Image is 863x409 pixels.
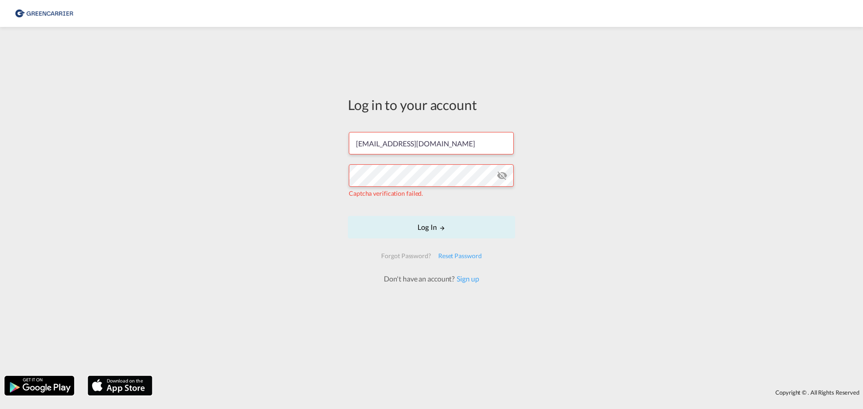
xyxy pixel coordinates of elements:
span: Captcha verification failed. [349,189,423,197]
img: b0b18ec08afe11efb1d4932555f5f09d.png [13,4,74,24]
div: Copyright © . All Rights Reserved [157,385,863,400]
img: apple.png [87,375,153,396]
div: Log in to your account [348,95,515,114]
md-icon: icon-eye-off [497,170,507,181]
div: Reset Password [435,248,485,264]
img: google.png [4,375,75,396]
input: Enter email/phone number [349,132,514,154]
div: Forgot Password? [378,248,434,264]
a: Sign up [454,274,479,283]
button: LOGIN [348,216,515,238]
div: Don't have an account? [374,274,489,284]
